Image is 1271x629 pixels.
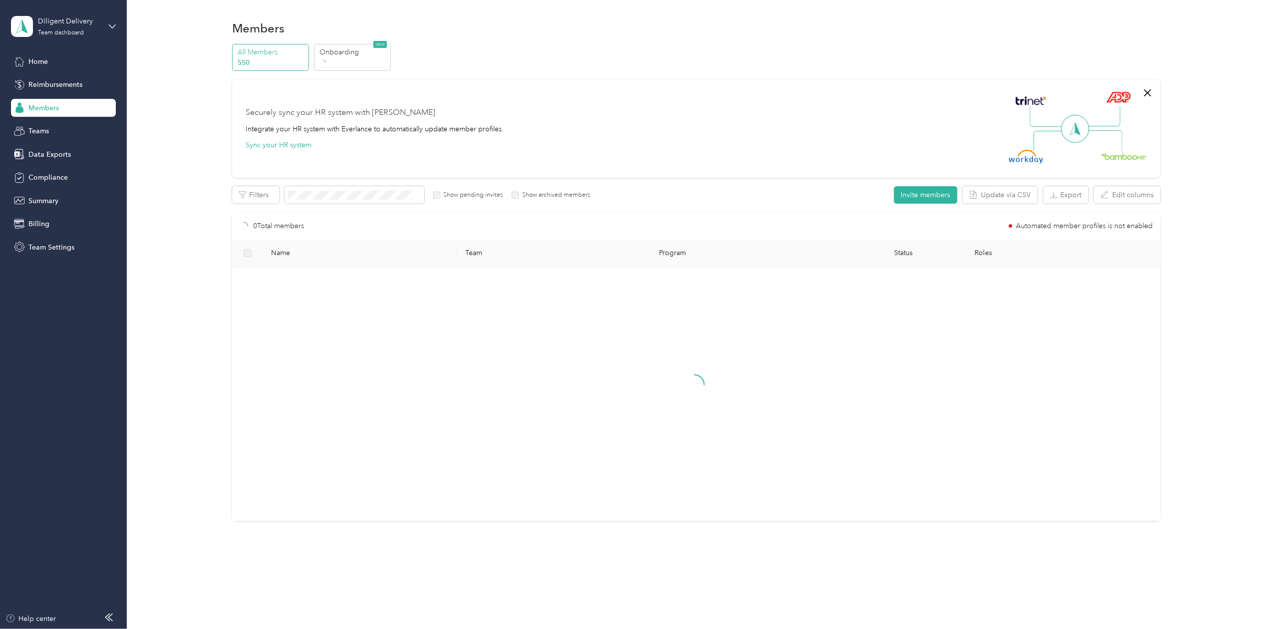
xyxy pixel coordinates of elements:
img: Trinet [1013,94,1048,108]
span: Billing [28,219,49,229]
div: Diligent Delivery [38,16,101,26]
th: Name [263,240,457,267]
button: Invite members [894,186,957,204]
img: Line Left Down [1033,130,1068,151]
h1: Members [232,23,285,33]
img: Line Right Up [1086,106,1121,127]
button: Edit columns [1094,186,1161,204]
span: Data Exports [28,149,71,160]
span: Team Settings [28,242,74,253]
p: 550 [238,57,306,68]
p: Onboarding [320,47,388,57]
img: Line Right Down [1088,130,1123,152]
img: Line Left Up [1030,106,1065,127]
label: Show archived members [519,191,590,200]
img: ADP [1106,91,1131,103]
label: Show pending invites [440,191,503,200]
button: Sync your HR system [246,140,312,150]
button: Filters [232,186,280,204]
button: Update via CSV [962,186,1038,204]
th: Program [651,240,841,267]
span: Automated member profiles is not enabled [1016,223,1153,230]
img: Workday [1009,150,1044,164]
th: Status [841,240,967,267]
p: All Members [238,47,306,57]
iframe: Everlance-gr Chat Button Frame [1215,573,1271,629]
th: Team [457,240,651,267]
span: Teams [28,126,49,136]
div: Team dashboard [38,30,84,36]
button: Help center [5,614,56,624]
div: Securely sync your HR system with [PERSON_NAME] [246,107,436,119]
span: Summary [28,196,58,206]
button: Export [1043,186,1089,204]
span: Compliance [28,172,68,183]
span: Reimbursements [28,79,82,90]
p: 0 Total members [253,221,304,232]
span: Members [28,103,59,113]
th: Roles [966,240,1161,267]
img: BambooHR [1101,153,1147,160]
span: Home [28,56,48,67]
div: Integrate your HR system with Everlance to automatically update member profiles. [246,124,504,134]
span: Name [271,249,449,257]
span: NEW [373,41,387,48]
